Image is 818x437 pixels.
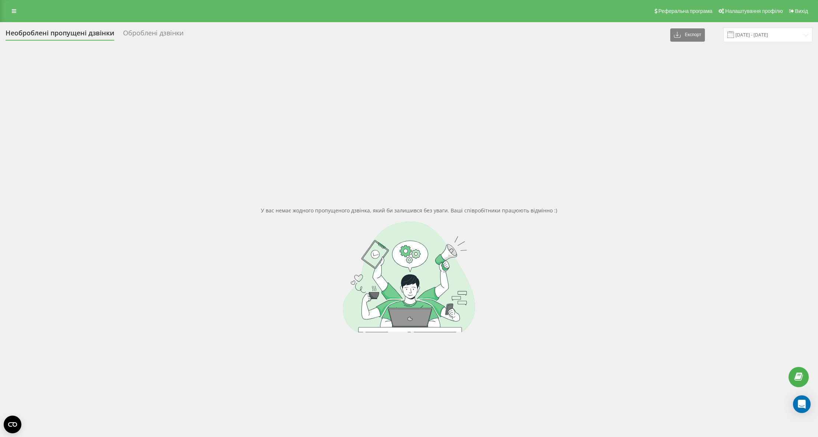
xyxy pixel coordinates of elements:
[123,29,183,41] div: Оброблені дзвінки
[793,395,811,413] div: Open Intercom Messenger
[6,29,114,41] div: Необроблені пропущені дзвінки
[4,416,21,433] button: Open CMP widget
[670,28,705,42] button: Експорт
[725,8,783,14] span: Налаштування профілю
[658,8,713,14] span: Реферальна програма
[795,8,808,14] span: Вихід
